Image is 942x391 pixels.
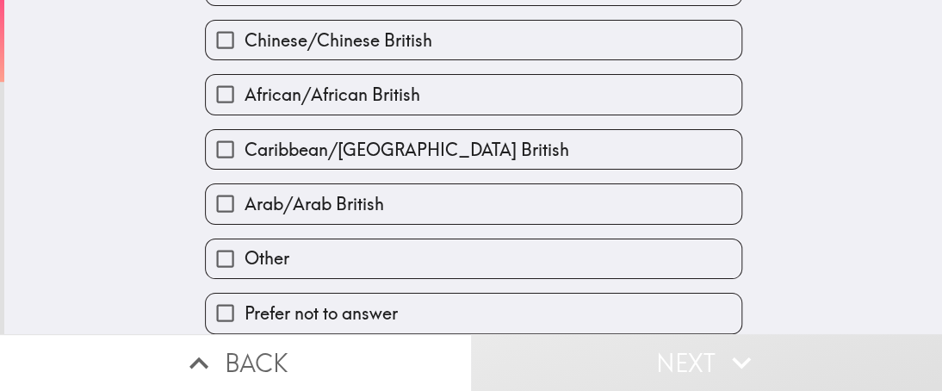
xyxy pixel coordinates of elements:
[245,301,398,326] span: Prefer not to answer
[471,334,942,391] button: Next
[206,239,741,278] button: Other
[245,83,420,107] span: African/African British
[206,294,741,332] button: Prefer not to answer
[245,246,289,270] span: Other
[206,21,741,59] button: Chinese/Chinese British
[245,192,384,216] span: Arab/Arab British
[245,138,569,162] span: Caribbean/[GEOGRAPHIC_DATA] British
[206,130,741,169] button: Caribbean/[GEOGRAPHIC_DATA] British
[245,28,432,53] span: Chinese/Chinese British
[206,75,741,114] button: African/African British
[206,184,741,223] button: Arab/Arab British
